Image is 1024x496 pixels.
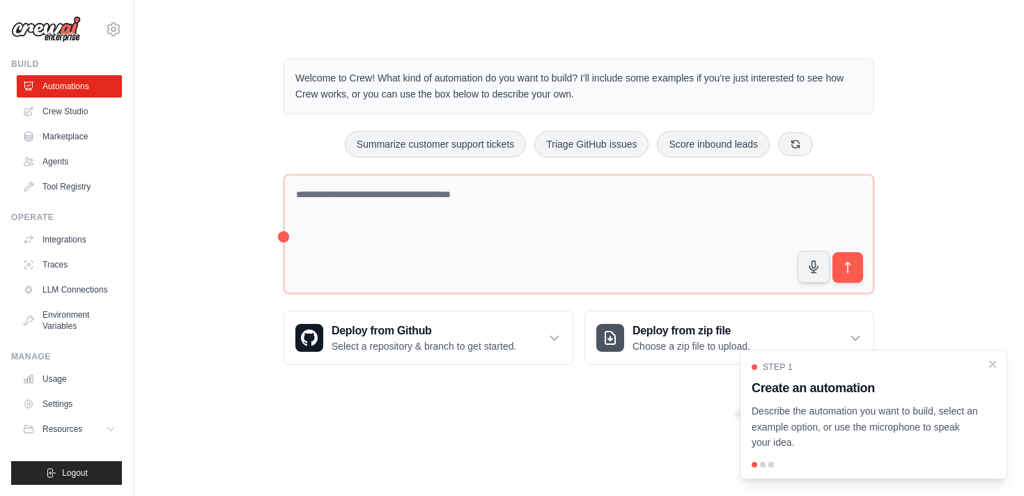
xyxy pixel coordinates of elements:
a: Marketplace [17,125,122,148]
p: Choose a zip file to upload. [633,339,750,353]
a: LLM Connections [17,279,122,301]
a: Traces [17,254,122,276]
span: Resources [42,424,82,435]
div: Operate [11,212,122,223]
a: Crew Studio [17,100,122,123]
h3: Deploy from zip file [633,323,750,339]
button: Score inbound leads [657,131,770,157]
button: Summarize customer support tickets [345,131,526,157]
span: Step 1 [763,362,793,373]
a: Environment Variables [17,304,122,337]
a: Agents [17,150,122,173]
button: Triage GitHub issues [534,131,649,157]
span: Logout [62,467,88,479]
button: Close walkthrough [987,359,998,370]
h3: Create an automation [752,378,979,398]
p: Select a repository & branch to get started. [332,339,516,353]
h3: Deploy from Github [332,323,516,339]
a: Integrations [17,228,122,251]
p: Welcome to Crew! What kind of automation do you want to build? I'll include some examples if you'... [295,70,862,102]
iframe: Chat Widget [954,429,1024,496]
div: Manage [11,351,122,362]
a: Settings [17,393,122,415]
p: Describe the automation you want to build, select an example option, or use the microphone to spe... [752,403,979,451]
div: Build [11,59,122,70]
a: Tool Registry [17,176,122,198]
button: Logout [11,461,122,485]
a: Automations [17,75,122,98]
a: Usage [17,368,122,390]
button: Resources [17,418,122,440]
img: Logo [11,16,81,42]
